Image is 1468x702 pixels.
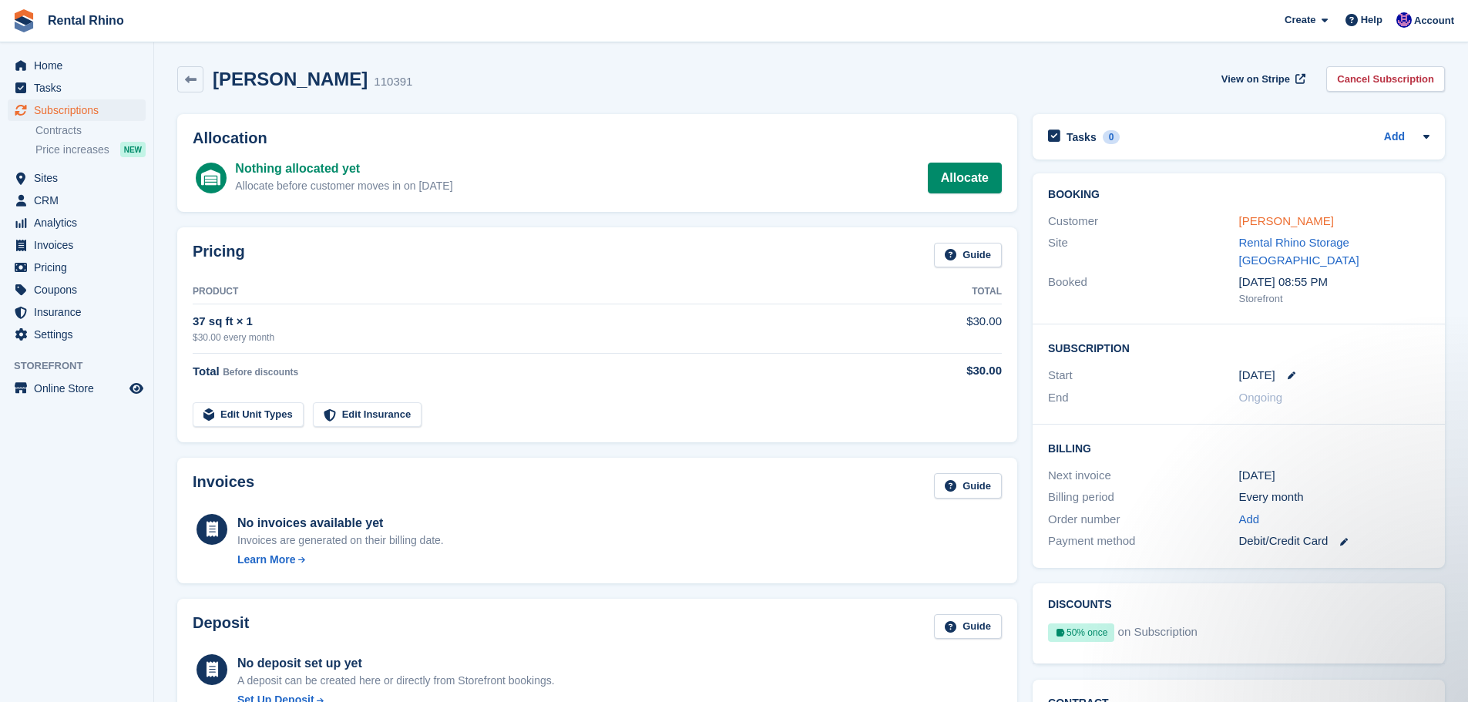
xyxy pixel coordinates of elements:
[1414,13,1454,29] span: Account
[1239,511,1260,529] a: Add
[1048,389,1238,407] div: End
[1048,511,1238,529] div: Order number
[1239,467,1429,485] div: [DATE]
[237,552,444,568] a: Learn More
[1221,72,1290,87] span: View on Stripe
[1239,236,1359,267] a: Rental Rhino Storage [GEOGRAPHIC_DATA]
[1384,129,1405,146] a: Add
[193,402,304,428] a: Edit Unit Types
[193,243,245,268] h2: Pricing
[223,367,298,378] span: Before discounts
[34,190,126,211] span: CRM
[928,163,1002,193] a: Allocate
[237,552,295,568] div: Learn More
[213,69,368,89] h2: [PERSON_NAME]
[35,143,109,157] span: Price increases
[34,77,126,99] span: Tasks
[8,99,146,121] a: menu
[934,614,1002,640] a: Guide
[235,178,452,194] div: Allocate before customer moves in on [DATE]
[1048,213,1238,230] div: Customer
[8,190,146,211] a: menu
[1239,532,1429,550] div: Debit/Credit Card
[1239,489,1429,506] div: Every month
[1048,234,1238,269] div: Site
[894,280,1002,304] th: Total
[34,55,126,76] span: Home
[237,673,555,689] p: A deposit can be created here or directly from Storefront bookings.
[934,243,1002,268] a: Guide
[894,362,1002,380] div: $30.00
[34,257,126,278] span: Pricing
[193,614,249,640] h2: Deposit
[313,402,422,428] a: Edit Insurance
[1326,66,1445,92] a: Cancel Subscription
[1239,274,1429,291] div: [DATE] 08:55 PM
[8,324,146,345] a: menu
[8,55,146,76] a: menu
[1118,623,1198,648] span: on Subscription
[34,234,126,256] span: Invoices
[193,280,894,304] th: Product
[1048,340,1429,355] h2: Subscription
[120,142,146,157] div: NEW
[1048,599,1429,611] h2: Discounts
[34,324,126,345] span: Settings
[8,234,146,256] a: menu
[14,358,153,374] span: Storefront
[35,141,146,158] a: Price increases NEW
[1048,467,1238,485] div: Next invoice
[1048,274,1238,306] div: Booked
[1396,12,1412,28] img: Ari Kolas
[8,212,146,233] a: menu
[374,73,412,91] div: 110391
[894,304,1002,353] td: $30.00
[8,301,146,323] a: menu
[8,279,146,301] a: menu
[34,167,126,189] span: Sites
[1048,367,1238,385] div: Start
[1215,66,1308,92] a: View on Stripe
[1239,214,1334,227] a: [PERSON_NAME]
[1048,189,1429,201] h2: Booking
[1361,12,1382,28] span: Help
[8,167,146,189] a: menu
[1239,291,1429,307] div: Storefront
[8,378,146,399] a: menu
[193,473,254,499] h2: Invoices
[1067,130,1097,144] h2: Tasks
[8,257,146,278] a: menu
[1048,623,1114,642] div: 50% once
[193,331,894,344] div: $30.00 every month
[1048,440,1429,455] h2: Billing
[1048,489,1238,506] div: Billing period
[934,473,1002,499] a: Guide
[42,8,130,33] a: Rental Rhino
[1239,391,1283,404] span: Ongoing
[237,514,444,532] div: No invoices available yet
[1103,130,1120,144] div: 0
[193,364,220,378] span: Total
[127,379,146,398] a: Preview store
[34,212,126,233] span: Analytics
[35,123,146,138] a: Contracts
[34,301,126,323] span: Insurance
[12,9,35,32] img: stora-icon-8386f47178a22dfd0bd8f6a31ec36ba5ce8667c1dd55bd0f319d3a0aa187defe.svg
[193,313,894,331] div: 37 sq ft × 1
[1048,532,1238,550] div: Payment method
[237,654,555,673] div: No deposit set up yet
[193,129,1002,147] h2: Allocation
[1285,12,1315,28] span: Create
[34,279,126,301] span: Coupons
[1239,367,1275,385] time: 2025-09-27 05:00:00 UTC
[34,99,126,121] span: Subscriptions
[235,160,452,178] div: Nothing allocated yet
[237,532,444,549] div: Invoices are generated on their billing date.
[34,378,126,399] span: Online Store
[8,77,146,99] a: menu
